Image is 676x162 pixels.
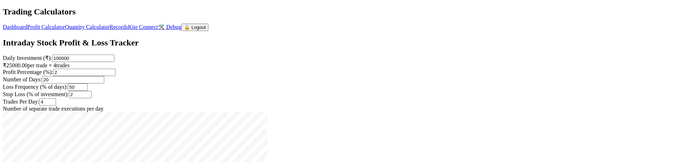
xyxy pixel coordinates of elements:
a: Profit Calculator [27,24,65,30]
div: ₹ 25000.00 per trade × 4 trades [3,62,673,69]
a: 🛠️ Debug [158,24,181,30]
a: Records [109,24,128,30]
h2: Intraday Stock Profit & Loss Tracker [3,38,673,48]
label: Loss Frequency (% of days): [3,84,68,90]
a: Quantity Calculator [65,24,109,30]
label: Number of Days: [3,76,42,82]
h1: Trading Calculators [3,7,673,17]
label: Stop Loss (% of investment): [3,91,69,97]
a: Dashboard [3,24,27,30]
label: Profit Percentage (%): [3,69,53,75]
button: 🔓 Logout [181,24,208,31]
div: Number of separate trade executions per day [3,106,673,112]
label: Trades Per Day: [3,99,39,105]
label: Daily Investment (₹): [3,55,52,61]
a: Kite Connect [128,24,158,30]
